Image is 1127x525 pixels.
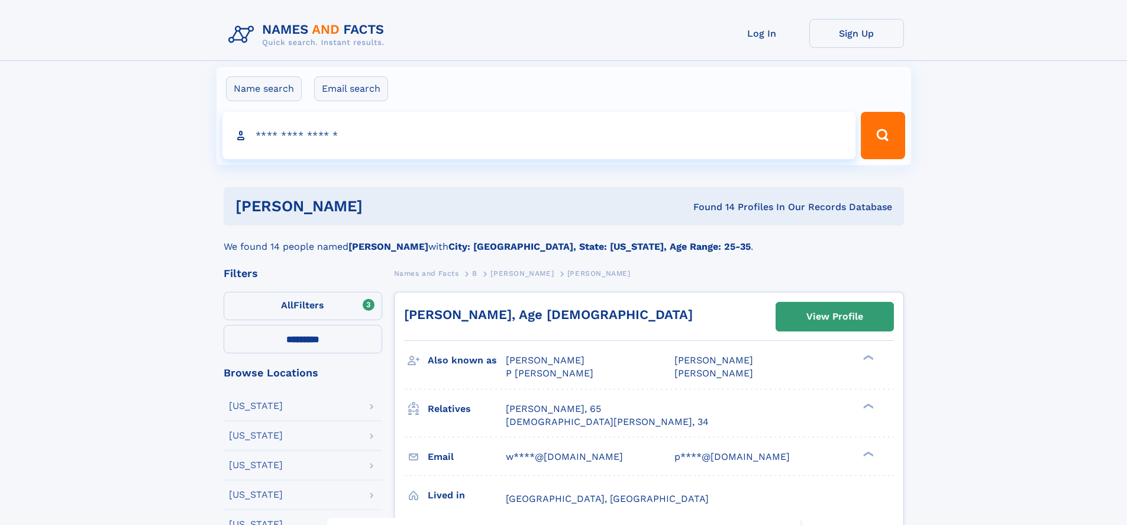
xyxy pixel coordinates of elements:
[348,241,428,252] b: [PERSON_NAME]
[224,292,382,320] label: Filters
[224,226,904,254] div: We found 14 people named with .
[860,402,874,410] div: ❯
[861,112,905,159] button: Search Button
[448,241,751,252] b: City: [GEOGRAPHIC_DATA], State: [US_STATE], Age Range: 25-35
[428,447,506,467] h3: Email
[428,399,506,419] h3: Relatives
[229,490,283,500] div: [US_STATE]
[224,368,382,378] div: Browse Locations
[226,76,302,101] label: Name search
[314,76,388,101] label: Email search
[229,460,283,470] div: [US_STATE]
[490,266,554,281] a: [PERSON_NAME]
[860,450,874,458] div: ❯
[860,354,874,362] div: ❯
[806,303,863,330] div: View Profile
[674,355,753,366] span: [PERSON_NAME]
[222,112,856,159] input: search input
[506,493,709,504] span: [GEOGRAPHIC_DATA], [GEOGRAPHIC_DATA]
[506,355,585,366] span: [PERSON_NAME]
[229,401,283,411] div: [US_STATE]
[229,431,283,440] div: [US_STATE]
[428,350,506,371] h3: Also known as
[506,416,709,429] a: [DEMOGRAPHIC_DATA][PERSON_NAME], 34
[394,266,459,281] a: Names and Facts
[506,402,601,416] a: [PERSON_NAME], 65
[428,485,506,505] h3: Lived in
[674,368,753,379] span: [PERSON_NAME]
[490,269,554,278] span: [PERSON_NAME]
[404,307,693,322] a: [PERSON_NAME], Age [DEMOGRAPHIC_DATA]
[472,266,477,281] a: B
[224,19,394,51] img: Logo Names and Facts
[235,199,528,214] h1: [PERSON_NAME]
[281,299,293,311] span: All
[776,302,893,331] a: View Profile
[224,268,382,279] div: Filters
[472,269,477,278] span: B
[809,19,904,48] a: Sign Up
[567,269,631,278] span: [PERSON_NAME]
[506,368,593,379] span: P [PERSON_NAME]
[528,201,892,214] div: Found 14 Profiles In Our Records Database
[715,19,809,48] a: Log In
